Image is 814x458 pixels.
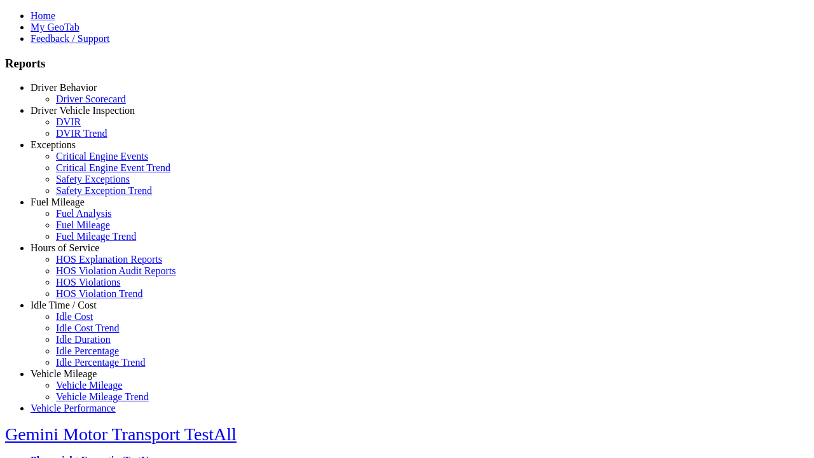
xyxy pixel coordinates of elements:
[56,323,120,333] a: Idle Cost Trend
[31,242,99,253] a: Hours of Service
[56,254,162,265] a: HOS Explanation Reports
[5,57,809,71] h3: Reports
[56,277,120,288] a: HOS Violations
[31,82,97,93] a: Driver Behavior
[56,357,145,368] a: Idle Percentage Trend
[31,300,97,310] a: Idle Time / Cost
[56,151,148,162] a: Critical Engine Events
[56,334,111,345] a: Idle Duration
[56,162,170,173] a: Critical Engine Event Trend
[56,231,136,242] a: Fuel Mileage Trend
[56,128,107,139] a: DVIR Trend
[31,22,79,32] a: My GeoTab
[31,33,109,44] a: Feedback / Support
[56,265,176,276] a: HOS Violation Audit Reports
[31,105,135,116] a: Driver Vehicle Inspection
[56,185,152,196] a: Safety Exception Trend
[31,403,116,413] a: Vehicle Performance
[56,174,130,184] a: Safety Exceptions
[56,345,119,356] a: Idle Percentage
[56,311,93,322] a: Idle Cost
[56,116,81,127] a: DVIR
[31,139,76,150] a: Exceptions
[56,380,122,391] a: Vehicle Mileage
[56,208,112,219] a: Fuel Analysis
[31,10,55,21] a: Home
[56,391,149,402] a: Vehicle Mileage Trend
[5,424,237,444] a: Gemini Motor Transport TestAll
[56,288,143,299] a: HOS Violation Trend
[56,94,126,104] a: Driver Scorecard
[31,197,85,207] a: Fuel Mileage
[31,368,97,379] a: Vehicle Mileage
[56,219,110,230] a: Fuel Mileage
